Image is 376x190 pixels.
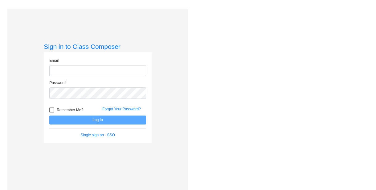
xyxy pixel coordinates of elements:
h3: Sign in to Class Composer [44,43,152,50]
a: Forgot Your Password? [102,107,141,111]
label: Password [49,80,66,86]
a: Single sign on - SSO [81,133,115,137]
button: Log In [49,116,146,125]
label: Email [49,58,59,63]
span: Remember Me? [57,106,83,114]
